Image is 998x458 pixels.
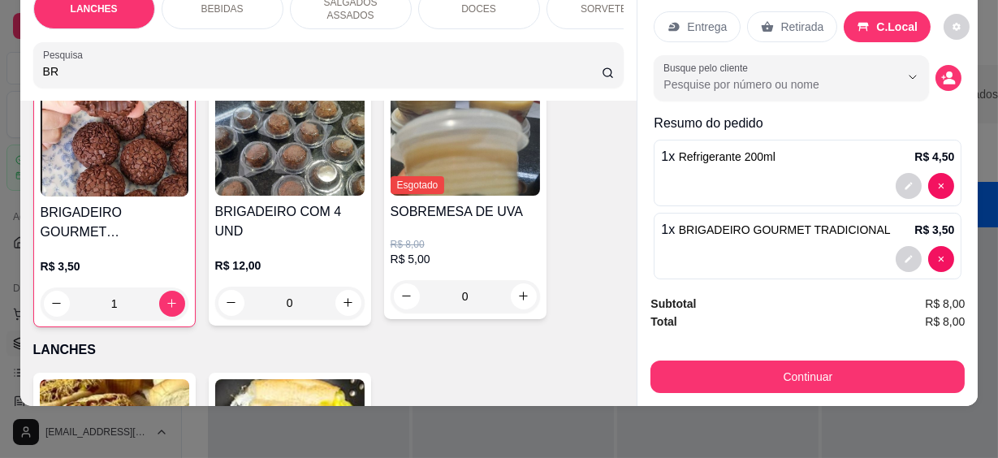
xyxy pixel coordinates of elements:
[391,94,540,196] img: product-image
[654,114,961,133] p: Resumo do pedido
[394,283,420,309] button: decrease-product-quantity
[650,315,676,328] strong: Total
[914,222,954,238] p: R$ 3,50
[391,238,540,251] p: R$ 8,00
[218,290,244,316] button: decrease-product-quantity
[925,313,965,331] span: R$ 8,00
[33,340,624,360] p: LANCHES
[876,19,918,35] p: C.Local
[780,19,823,35] p: Retirada
[663,61,754,75] label: Busque pelo cliente
[679,150,776,163] span: Refrigerante 200ml
[41,258,188,274] p: R$ 3,50
[661,220,890,240] p: 1 x
[43,48,89,62] label: Pesquisa
[159,291,185,317] button: increase-product-quantity
[928,173,954,199] button: decrease-product-quantity
[41,95,188,197] img: product-image
[391,176,445,194] span: Esgotado
[928,246,954,272] button: decrease-product-quantity
[44,291,70,317] button: decrease-product-quantity
[215,94,365,196] img: product-image
[896,173,922,199] button: decrease-product-quantity
[581,2,633,15] p: SORVETES
[511,283,537,309] button: increase-product-quantity
[215,202,365,241] h4: BRIGADEIRO COM 4 UND
[935,65,961,91] button: decrease-product-quantity
[650,297,696,310] strong: Subtotal
[896,246,922,272] button: decrease-product-quantity
[650,361,965,393] button: Continuar
[335,290,361,316] button: increase-product-quantity
[391,202,540,222] h4: SOBREMESA DE UVA
[663,76,874,93] input: Busque pelo cliente
[43,63,602,80] input: Pesquisa
[925,295,965,313] span: R$ 8,00
[944,14,970,40] button: decrease-product-quantity
[391,251,540,267] p: R$ 5,00
[900,64,926,90] button: Show suggestions
[687,19,727,35] p: Entrega
[914,149,954,165] p: R$ 4,50
[679,223,891,236] span: BRIGADEIRO GOURMET TRADICIONAL
[41,203,188,242] h4: BRIGADEIRO GOURMET TRADICIONAL
[215,257,365,274] p: R$ 12,00
[661,147,775,166] p: 1 x
[71,2,118,15] p: LANCHES
[201,2,244,15] p: BEBIDAS
[461,2,496,15] p: DOCES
